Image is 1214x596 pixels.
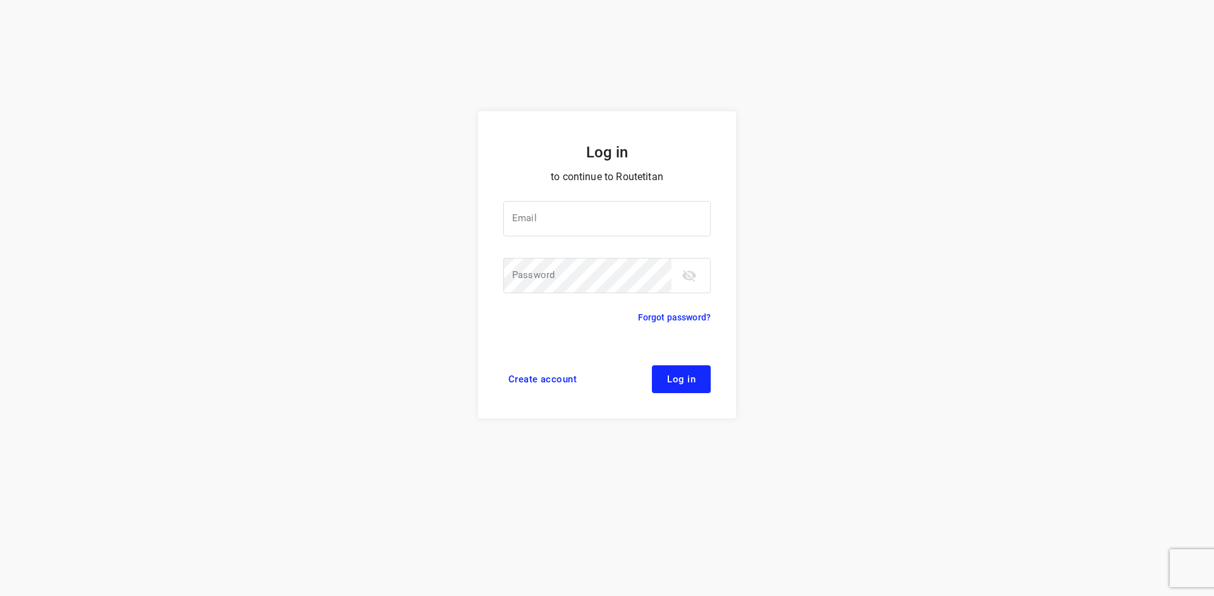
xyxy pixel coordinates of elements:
[667,374,696,384] span: Log in
[508,374,577,384] span: Create account
[503,168,711,186] p: to continue to Routetitan
[503,142,711,163] h5: Log in
[556,61,658,84] a: Routetitan
[556,61,658,81] img: Routetitan
[652,365,711,393] button: Log in
[677,263,702,288] button: toggle password visibility
[638,310,711,325] a: Forgot password?
[503,365,582,393] a: Create account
